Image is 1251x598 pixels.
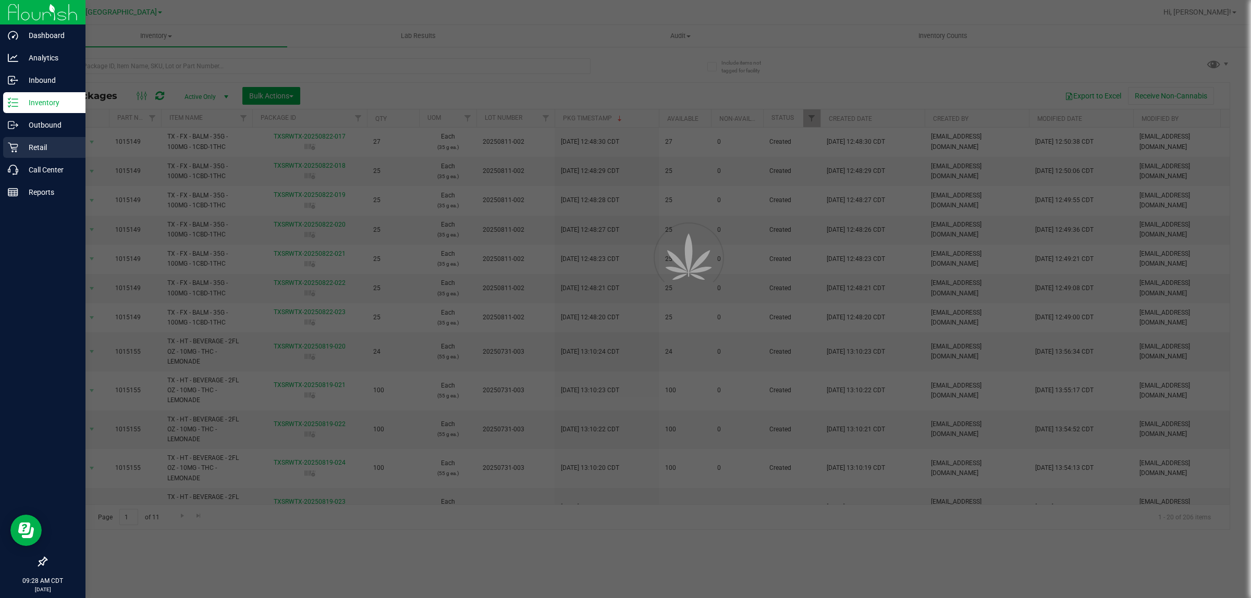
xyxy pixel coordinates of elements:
p: Outbound [18,119,81,131]
p: [DATE] [5,585,81,593]
p: Retail [18,141,81,154]
inline-svg: Analytics [8,53,18,63]
p: Dashboard [18,29,81,42]
p: Inbound [18,74,81,86]
p: Reports [18,186,81,198]
inline-svg: Outbound [8,120,18,130]
inline-svg: Retail [8,142,18,153]
p: Call Center [18,164,81,176]
inline-svg: Call Center [8,165,18,175]
inline-svg: Dashboard [8,30,18,41]
p: Inventory [18,96,81,109]
p: 09:28 AM CDT [5,576,81,585]
inline-svg: Inbound [8,75,18,85]
inline-svg: Inventory [8,97,18,108]
p: Analytics [18,52,81,64]
inline-svg: Reports [8,187,18,197]
iframe: Resource center [10,515,42,546]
